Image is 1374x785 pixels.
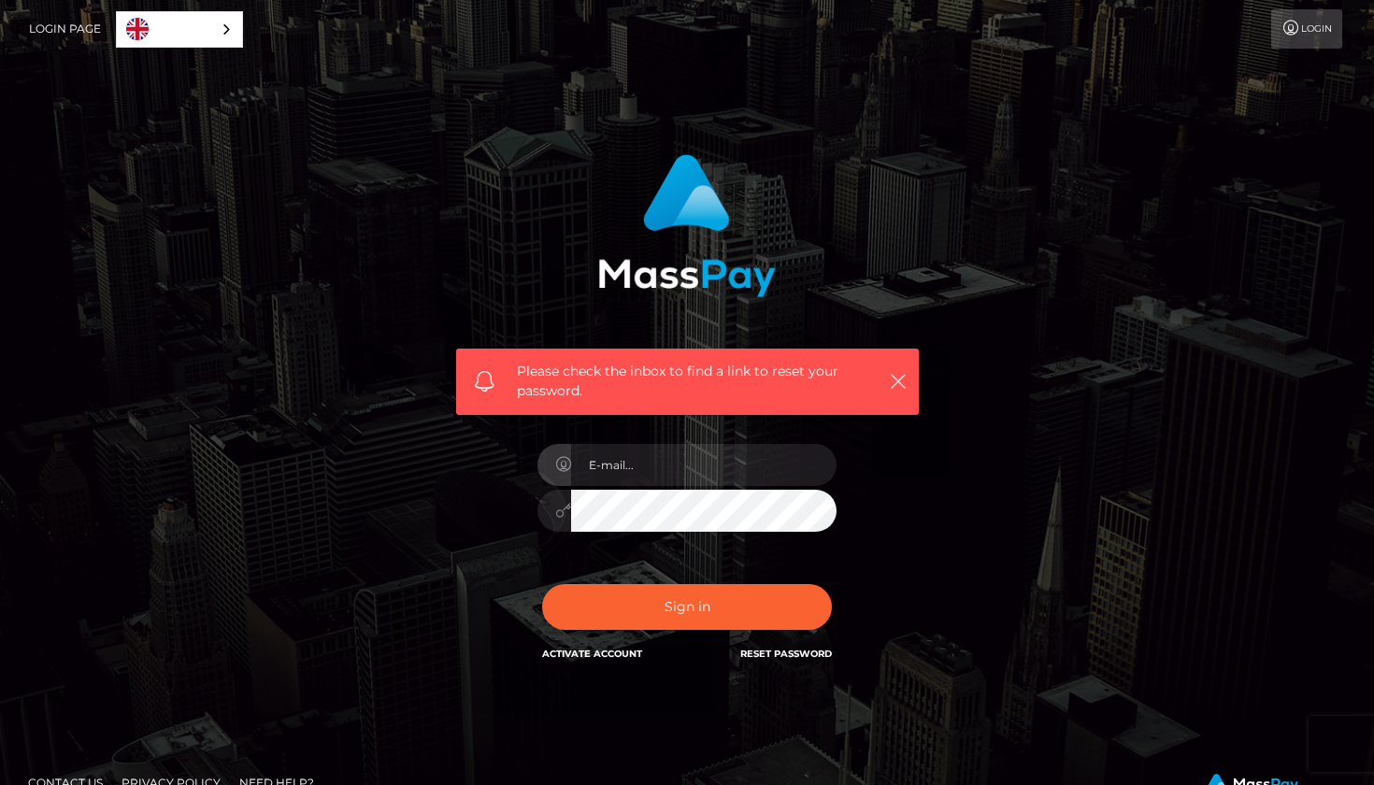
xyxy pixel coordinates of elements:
[542,648,642,660] a: Activate Account
[571,444,837,486] input: E-mail...
[740,648,832,660] a: Reset Password
[116,11,243,48] aside: Language selected: English
[29,9,101,49] a: Login Page
[598,154,776,297] img: MassPay Login
[517,362,858,401] span: Please check the inbox to find a link to reset your password.
[1271,9,1342,49] a: Login
[542,584,832,630] button: Sign in
[117,12,242,47] a: English
[116,11,243,48] div: Language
